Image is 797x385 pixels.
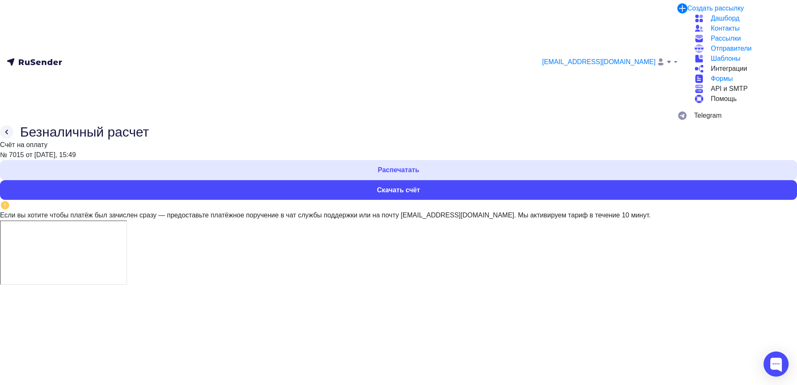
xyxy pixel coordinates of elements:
[711,44,751,54] span: Отправители
[20,124,149,140] h2: Безналичный расчет
[694,111,722,121] span: Telegram
[711,64,747,74] span: Интеграции
[694,23,790,34] a: Контакты
[711,54,741,64] span: Шаблоны
[542,57,656,67] span: [EMAIL_ADDRESS][DOMAIN_NAME]
[711,23,740,34] span: Контакты
[694,44,790,54] a: Отправители
[694,34,790,44] a: Рассылки
[711,34,741,44] span: Рассылки
[711,84,748,94] span: API и SMTP
[711,94,737,104] span: Помощь
[694,74,790,84] a: Формы
[694,13,790,23] a: Дашборд
[694,54,790,64] a: Шаблоны
[542,57,677,67] a: [EMAIL_ADDRESS][DOMAIN_NAME]
[378,165,419,175] div: Распечатать
[711,13,740,23] span: Дашборд
[687,3,744,13] div: Создать рассылку
[711,74,733,84] span: Формы
[377,185,420,195] div: Скачать счёт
